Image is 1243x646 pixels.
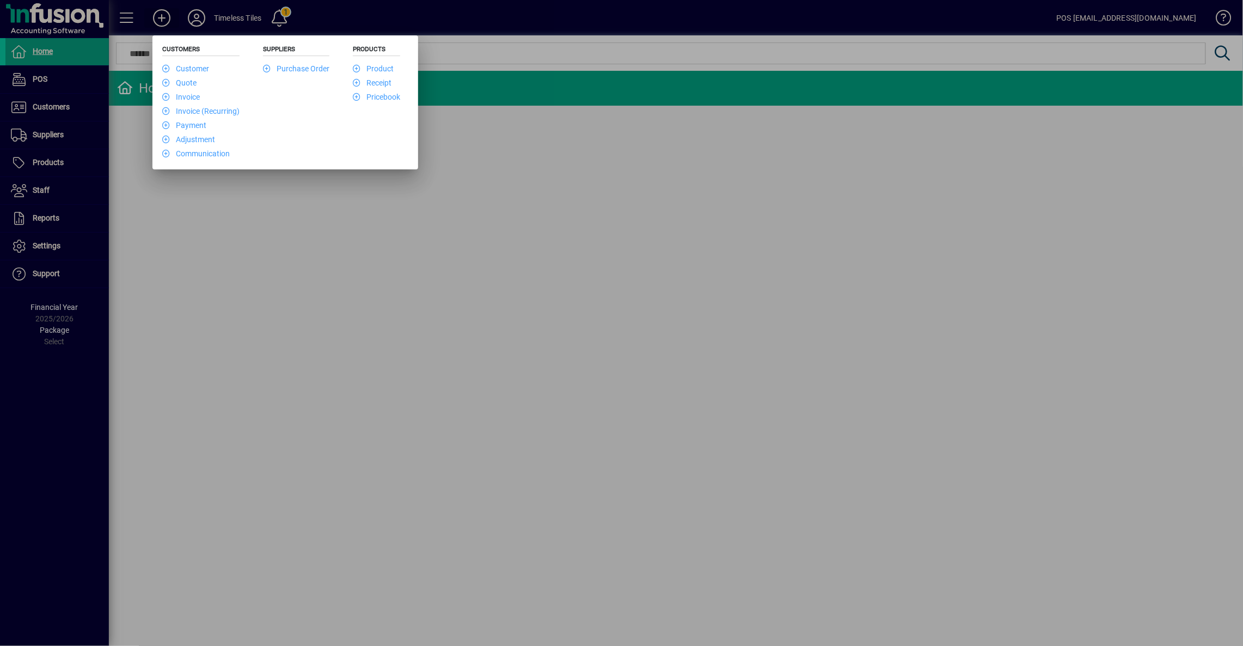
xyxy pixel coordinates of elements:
[162,107,240,115] a: Invoice (Recurring)
[263,64,329,73] a: Purchase Order
[162,135,215,144] a: Adjustment
[162,93,200,101] a: Invoice
[162,64,209,73] a: Customer
[353,93,400,101] a: Pricebook
[162,149,230,158] a: Communication
[162,121,206,130] a: Payment
[263,45,329,56] h5: Suppliers
[162,45,240,56] h5: Customers
[353,64,394,73] a: Product
[162,78,197,87] a: Quote
[353,45,400,56] h5: Products
[353,78,391,87] a: Receipt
